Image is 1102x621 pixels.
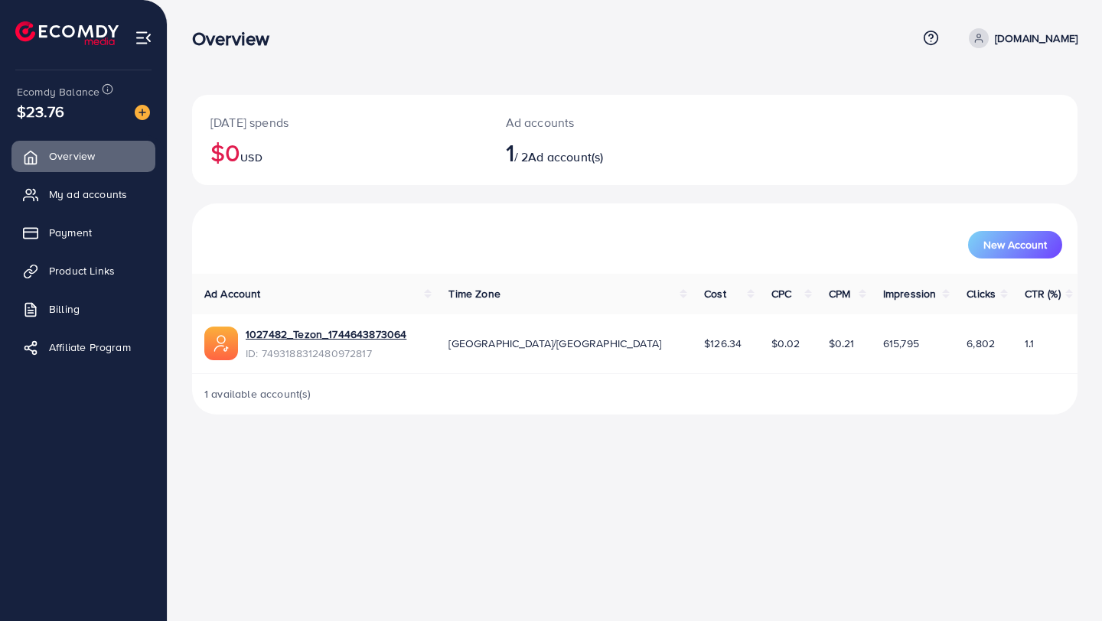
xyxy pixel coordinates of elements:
h2: $0 [210,138,469,167]
span: Product Links [49,263,115,278]
a: [DOMAIN_NAME] [963,28,1078,48]
img: logo [15,21,119,45]
h3: Overview [192,28,282,50]
span: $126.34 [704,336,742,351]
span: Time Zone [448,286,500,301]
img: image [135,105,150,120]
img: ic-ads-acc.e4c84228.svg [204,327,238,360]
h2: / 2 [506,138,690,167]
span: ID: 7493188312480972817 [246,346,406,361]
span: CPM [829,286,850,301]
a: My ad accounts [11,179,155,210]
span: Ad Account [204,286,261,301]
span: Ad account(s) [528,148,603,165]
span: Billing [49,301,80,317]
a: Affiliate Program [11,332,155,363]
span: CTR (%) [1025,286,1061,301]
span: Affiliate Program [49,340,131,355]
span: 1 [506,135,514,170]
a: Billing [11,294,155,324]
p: Ad accounts [506,113,690,132]
a: Product Links [11,255,155,286]
span: [GEOGRAPHIC_DATA]/[GEOGRAPHIC_DATA] [448,336,661,351]
span: USD [240,150,262,165]
span: 615,795 [883,336,919,351]
span: CPC [771,286,791,301]
span: $23.76 [17,100,64,122]
a: Payment [11,217,155,248]
span: 1.1 [1025,336,1034,351]
a: Overview [11,141,155,171]
button: New Account [968,231,1062,258]
img: menu [135,29,152,47]
span: 1 available account(s) [204,386,311,402]
span: $0.02 [771,336,800,351]
span: Impression [883,286,937,301]
a: 1027482_Tezon_1744643873064 [246,327,406,342]
span: $0.21 [829,336,855,351]
p: [DOMAIN_NAME] [995,29,1078,47]
span: My ad accounts [49,187,127,202]
span: Overview [49,148,95,164]
span: Clicks [967,286,996,301]
span: Ecomdy Balance [17,84,99,99]
span: New Account [983,239,1047,250]
p: [DATE] spends [210,113,469,132]
span: Cost [704,286,726,301]
span: 6,802 [967,336,995,351]
span: Payment [49,225,92,240]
